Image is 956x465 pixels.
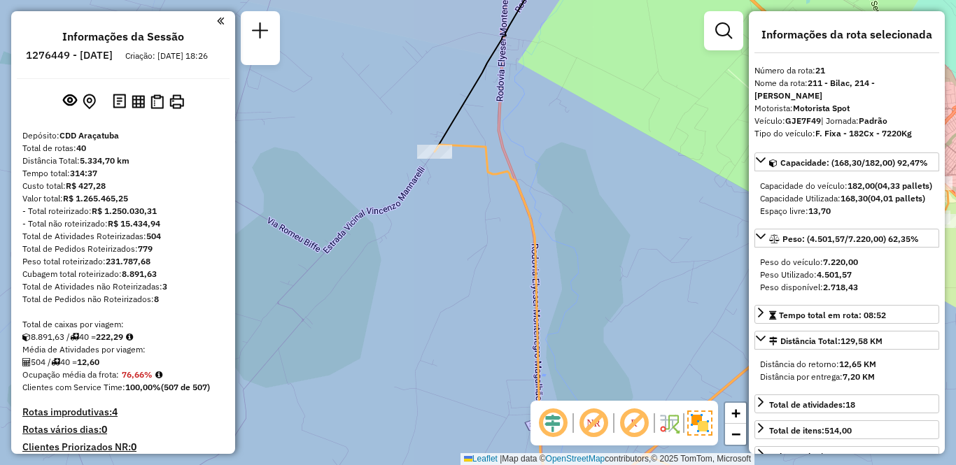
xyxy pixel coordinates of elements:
[63,193,128,203] strong: R$ 1.265.465,25
[22,333,31,341] i: Cubagem total roteirizado
[80,91,99,113] button: Centralizar mapa no depósito ou ponto de apoio
[754,305,939,324] a: Tempo total em rota: 08:52
[760,371,934,383] div: Distância por entrega:
[161,382,210,392] strong: (507 de 507)
[845,399,855,410] strong: 18
[769,335,883,348] div: Distância Total:
[754,446,939,465] a: Valor total:R$ 26.256,03
[122,369,153,380] strong: 76,66%
[754,64,939,77] div: Número da rota:
[22,268,224,280] div: Cubagem total roteirizado:
[120,50,213,62] div: Criação: [DATE] 18:26
[868,193,925,203] strong: (04,01 pallets)
[779,310,886,320] span: Tempo total em rota: 08:52
[70,168,97,178] strong: 314:37
[760,257,858,267] span: Peso do veículo:
[122,269,157,279] strong: 8.891,63
[22,356,224,369] div: 504 / 40 =
[125,382,161,392] strong: 100,00%
[754,394,939,413] a: Total de atividades:18
[22,293,224,306] div: Total de Pedidos não Roteirizados:
[126,333,133,341] i: Meta Caixas/viagem: 220,40 Diferença: 1,89
[162,281,167,292] strong: 3
[22,129,224,142] div: Depósito:
[22,318,224,331] div: Total de caixas por viagem:
[817,269,852,280] strong: 4.501,57
[793,103,850,113] strong: Motorista Spot
[841,336,883,346] span: 129,58 KM
[617,406,651,440] span: Exibir rótulo
[146,231,161,241] strong: 504
[246,17,274,48] a: Nova sessão e pesquisa
[754,127,939,140] div: Tipo do veículo:
[59,130,119,141] strong: CDD Araçatuba
[754,229,939,248] a: Peso: (4.501,57/7.220,00) 62,35%
[92,206,157,216] strong: R$ 1.250.030,31
[76,143,86,153] strong: 40
[710,17,738,45] a: Exibir filtros
[760,192,934,205] div: Capacidade Utilizada:
[760,269,934,281] div: Peso Utilizado:
[80,155,129,166] strong: 5.334,70 km
[167,92,187,112] button: Imprimir Rotas
[769,424,852,437] div: Total de itens:
[22,255,224,268] div: Peso total roteirizado:
[62,30,184,43] h4: Informações da Sessão
[769,450,866,463] div: Valor total:
[731,404,740,422] span: +
[22,230,224,243] div: Total de Atividades Roteirizadas:
[725,403,746,424] a: Zoom in
[754,352,939,389] div: Distância Total:129,58 KM
[808,206,831,216] strong: 13,70
[760,281,934,294] div: Peso disponível:
[839,359,876,369] strong: 12,65 KM
[60,90,80,113] button: Exibir sessão original
[22,343,224,356] div: Média de Atividades por viagem:
[769,399,855,410] span: Total de atividades:
[843,371,875,382] strong: 7,20 KM
[26,49,113,62] h6: 1276449 - [DATE]
[577,406,610,440] span: Exibir NR
[815,65,825,76] strong: 21
[96,331,123,342] strong: 222,29
[110,91,129,113] button: Logs desbloquear sessão
[821,115,887,126] span: | Jornada:
[22,192,224,205] div: Valor total:
[824,425,852,436] strong: 514,00
[754,78,875,101] strong: 211 - Bilac, 214 - [PERSON_NAME]
[22,280,224,293] div: Total de Atividades não Roteirizadas:
[760,205,934,217] div: Espaço livre:
[841,193,868,203] strong: 168,30
[658,412,680,434] img: Fluxo de ruas
[51,358,60,366] i: Total de rotas
[760,180,934,192] div: Capacidade do veículo:
[22,180,224,192] div: Custo total:
[848,180,875,191] strong: 182,00
[22,369,119,380] span: Ocupação média da frota:
[461,453,754,465] div: Map data © contributors,© 2025 TomTom, Microsoft
[464,454,498,464] a: Leaflet
[754,420,939,439] a: Total de itens:514,00
[754,250,939,299] div: Peso: (4.501,57/7.220,00) 62,35%
[22,441,224,453] h4: Clientes Priorizados NR:
[731,425,740,443] span: −
[754,331,939,350] a: Distância Total:129,58 KM
[155,371,162,379] em: Média calculada utilizando a maior ocupação (%Peso ou %Cubagem) de cada rota da sessão. Rotas cro...
[859,115,887,126] strong: Padrão
[154,294,159,304] strong: 8
[782,234,919,244] span: Peso: (4.501,57/7.220,00) 62,35%
[22,331,224,343] div: 8.891,63 / 40 =
[754,115,939,127] div: Veículo:
[760,358,934,371] div: Distância do retorno:
[725,424,746,445] a: Zoom out
[148,92,167,112] button: Visualizar Romaneio
[875,180,932,191] strong: (04,33 pallets)
[22,217,224,230] div: - Total não roteirizado:
[217,13,224,29] a: Clique aqui para minimizar o painel
[22,424,224,436] h4: Rotas vários dias:
[22,155,224,167] div: Distância Total:
[106,256,150,266] strong: 231.787,68
[815,128,912,138] strong: F. Fixa - 182Cx - 7220Kg
[22,167,224,180] div: Tempo total:
[70,333,79,341] i: Total de rotas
